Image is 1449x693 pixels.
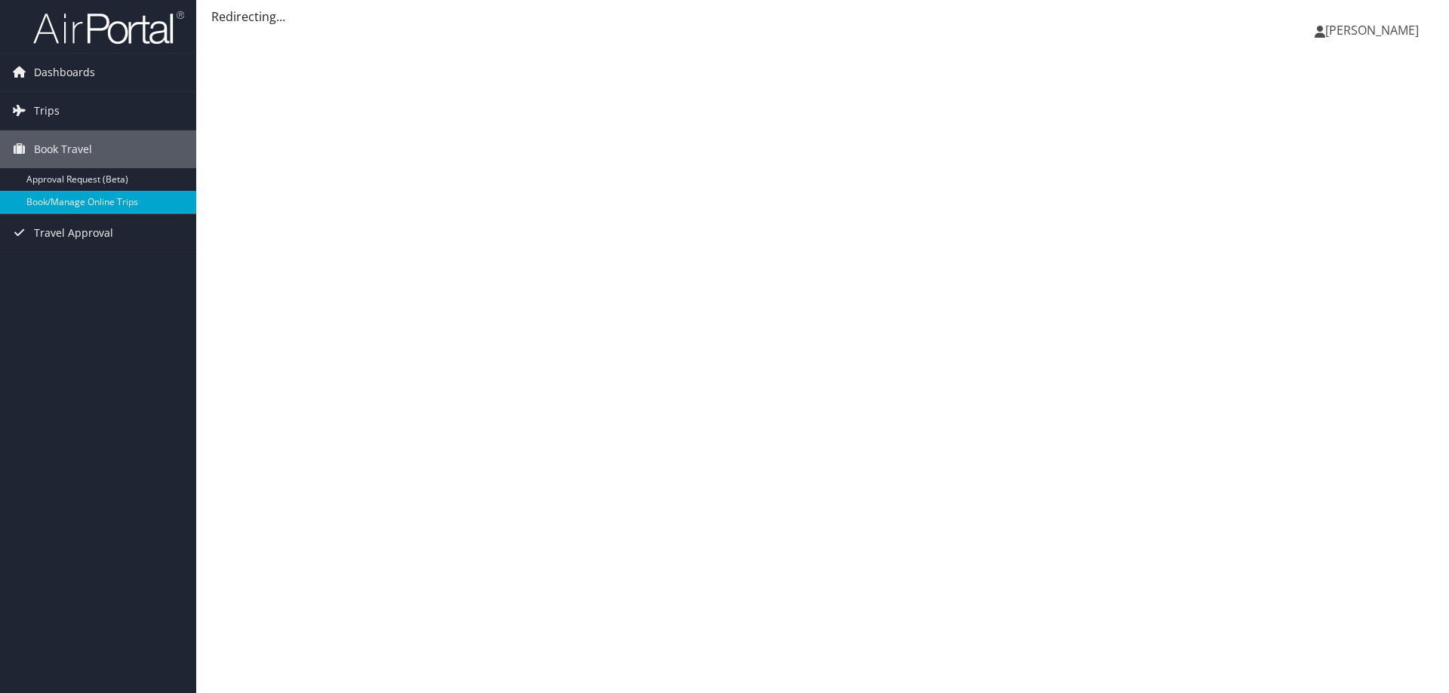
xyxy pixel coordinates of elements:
[33,10,184,45] img: airportal-logo.png
[34,130,92,168] span: Book Travel
[1315,8,1434,53] a: [PERSON_NAME]
[34,54,95,91] span: Dashboards
[34,214,113,252] span: Travel Approval
[1325,22,1419,38] span: [PERSON_NAME]
[34,92,60,130] span: Trips
[211,8,1434,26] div: Redirecting...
